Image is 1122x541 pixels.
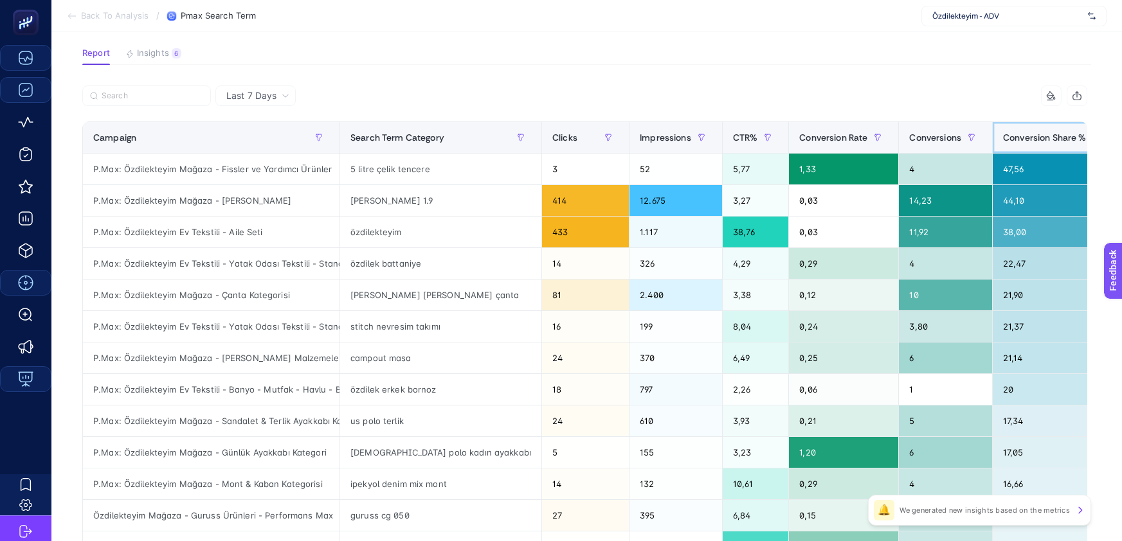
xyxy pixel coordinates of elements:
span: Campaign [93,132,136,143]
div: 433 [542,217,629,247]
div: 0,25 [789,342,898,373]
div: 4,29 [723,248,789,279]
div: 1,33 [789,154,898,184]
div: 17,05 [993,437,1117,468]
div: P.Max: Özdilekteyim Mağaza - [PERSON_NAME] [83,185,339,216]
div: 326 [629,248,722,279]
div: 0,29 [789,468,898,499]
div: 1,20 [789,437,898,468]
div: P.Max: Özdilekteyim Mağaza - Günlük Ayakkabı Kategori [83,437,339,468]
span: / [156,10,159,21]
div: 610 [629,405,722,436]
div: Özdilekteyim Mağaza - Guruss Ürünleri - Performans Max [83,500,339,531]
p: We generated new insights based on the metrics [900,505,1070,515]
div: 16 [542,311,629,342]
div: 24 [542,405,629,436]
div: 2,26 [723,374,789,405]
div: P.Max: Özdilekteyim Ev Tekstili - Yatak Odası Tekstili - Standart Shopping [83,311,339,342]
div: P.Max: Özdilekteyim Mağaza - Fissler ve Yardımcı Ürünler [83,154,339,184]
div: P.Max: Özdilekteyim Mağaza - [PERSON_NAME] Malzemeleri [83,342,339,373]
div: 0,29 [789,248,898,279]
div: P.Max: Özdilekteyim Ev Tekstili - Banyo - Mutfak - Havlu - Bornoz - Standart Shopping [83,374,339,405]
div: guruss cg 050 [340,500,541,531]
span: Conversion Share % [1003,132,1087,143]
div: 12.675 [629,185,722,216]
div: 155 [629,437,722,468]
div: özdilek battaniye [340,248,541,279]
div: 6 [172,48,181,58]
div: 0,21 [789,405,898,436]
div: 0,15 [789,500,898,531]
div: 8,04 [723,311,789,342]
div: 4 [899,248,992,279]
div: 1.117 [629,217,722,247]
div: 18 [542,374,629,405]
div: özdilek erkek bornoz [340,374,541,405]
div: 10 [899,279,992,310]
div: 27 [542,500,629,531]
div: P.Max: Özdilekteyim Mağaza - Sandalet & Terlik Ayakkabı Kategori [83,405,339,436]
span: Feedback [8,4,49,14]
input: Search [102,91,203,101]
div: 38,76 [723,217,789,247]
div: [DEMOGRAPHIC_DATA] polo kadın ayakkabı [340,437,541,468]
div: 14 [542,248,629,279]
div: 81 [542,279,629,310]
div: 5,77 [723,154,789,184]
span: CTR% [733,132,758,143]
div: 44,10 [993,185,1117,216]
span: Search Term Category [350,132,444,143]
div: 3 [542,154,629,184]
div: 4 [899,468,992,499]
div: 16,66 [993,468,1117,499]
div: 47,56 [993,154,1117,184]
div: 5 [542,437,629,468]
div: 199 [629,311,722,342]
span: Conversions [909,132,961,143]
div: P.Max: Özdilekteyim Mağaza - Çanta Kategorisi [83,279,339,310]
span: Back To Analysis [81,11,149,21]
div: 14,23 [899,185,992,216]
div: 21,14 [993,342,1117,373]
div: P.Max: Özdilekteyim Mağaza - Mont & Kaban Kategorisi [83,468,339,499]
span: Insights [137,48,169,58]
div: 3,38 [723,279,789,310]
div: 17,34 [993,405,1117,436]
div: 797 [629,374,722,405]
div: özdilekteyim [340,217,541,247]
div: 20 [993,374,1117,405]
span: Conversion Rate [799,132,867,143]
div: 0,03 [789,185,898,216]
div: 0,12 [789,279,898,310]
div: 24 [542,342,629,373]
span: Report [82,48,110,58]
div: 395 [629,500,722,531]
div: 5 litre çelik tencere [340,154,541,184]
div: 21,37 [993,311,1117,342]
div: [PERSON_NAME] 1.9 [340,185,541,216]
div: 10,61 [723,468,789,499]
div: 14 [542,468,629,499]
div: P.Max: Özdilekteyim Ev Tekstili - Yatak Odası Tekstili - Standart Shopping [83,248,339,279]
div: 6 [899,342,992,373]
span: Last 7 Days [226,89,276,102]
div: 6,49 [723,342,789,373]
div: 3,23 [723,437,789,468]
span: Pmax Search Term [181,11,256,21]
div: campout masa [340,342,541,373]
div: 4 [899,154,992,184]
div: 38,00 [993,217,1117,247]
div: 3,80 [899,311,992,342]
div: stitch nevresim takımı [340,311,541,342]
div: 🔔 [874,500,894,520]
div: 11,92 [899,217,992,247]
span: Clicks [552,132,577,143]
div: 3,27 [723,185,789,216]
div: 21,90 [993,279,1117,310]
div: 5 [899,405,992,436]
div: 1 [899,374,992,405]
div: 414 [542,185,629,216]
div: 370 [629,342,722,373]
div: 6 [899,437,992,468]
div: 52 [629,154,722,184]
